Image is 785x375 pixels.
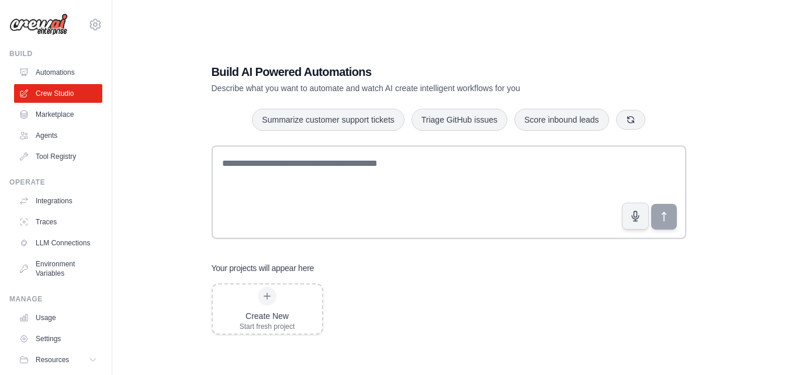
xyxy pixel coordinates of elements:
h3: Your projects will appear here [212,262,314,274]
div: Manage [9,294,102,304]
a: Automations [14,63,102,82]
a: Marketplace [14,105,102,124]
a: Integrations [14,192,102,210]
button: Triage GitHub issues [411,109,507,131]
h1: Build AI Powered Automations [212,64,604,80]
div: Build [9,49,102,58]
a: Agents [14,126,102,145]
button: Resources [14,350,102,369]
button: Click to speak your automation idea [622,203,649,230]
img: Logo [9,13,68,36]
a: Settings [14,329,102,348]
div: Operate [9,178,102,187]
a: Tool Registry [14,147,102,166]
p: Describe what you want to automate and watch AI create intelligent workflows for you [212,82,604,94]
span: Resources [36,355,69,364]
div: Create New [240,310,295,322]
div: Start fresh project [240,322,295,331]
a: Environment Variables [14,255,102,283]
a: Traces [14,213,102,231]
button: Summarize customer support tickets [252,109,404,131]
a: LLM Connections [14,234,102,252]
button: Score inbound leads [514,109,609,131]
button: Get new suggestions [616,110,645,130]
a: Usage [14,308,102,327]
a: Crew Studio [14,84,102,103]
